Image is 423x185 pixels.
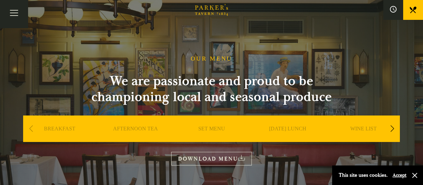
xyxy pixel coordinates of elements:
a: WINE LIST [350,125,377,152]
div: Previous slide [26,121,35,136]
a: BREAKFAST [44,125,75,152]
div: 2 / 9 [99,116,172,162]
a: AFTERNOON TEA [113,125,158,152]
div: 5 / 9 [327,116,400,162]
a: SET MENU [198,125,225,152]
div: 4 / 9 [251,116,324,162]
button: Accept [393,172,406,178]
h2: We are passionate and proud to be championing local and seasonal produce [79,73,344,105]
div: 3 / 9 [175,116,248,162]
a: DOWNLOAD MENU [171,152,252,165]
div: Next slide [388,121,397,136]
h1: OUR MENU [191,55,232,63]
div: 1 / 9 [23,116,96,162]
p: This site uses cookies. [339,170,388,180]
button: Close and accept [411,172,418,179]
a: [DATE] LUNCH [269,125,306,152]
